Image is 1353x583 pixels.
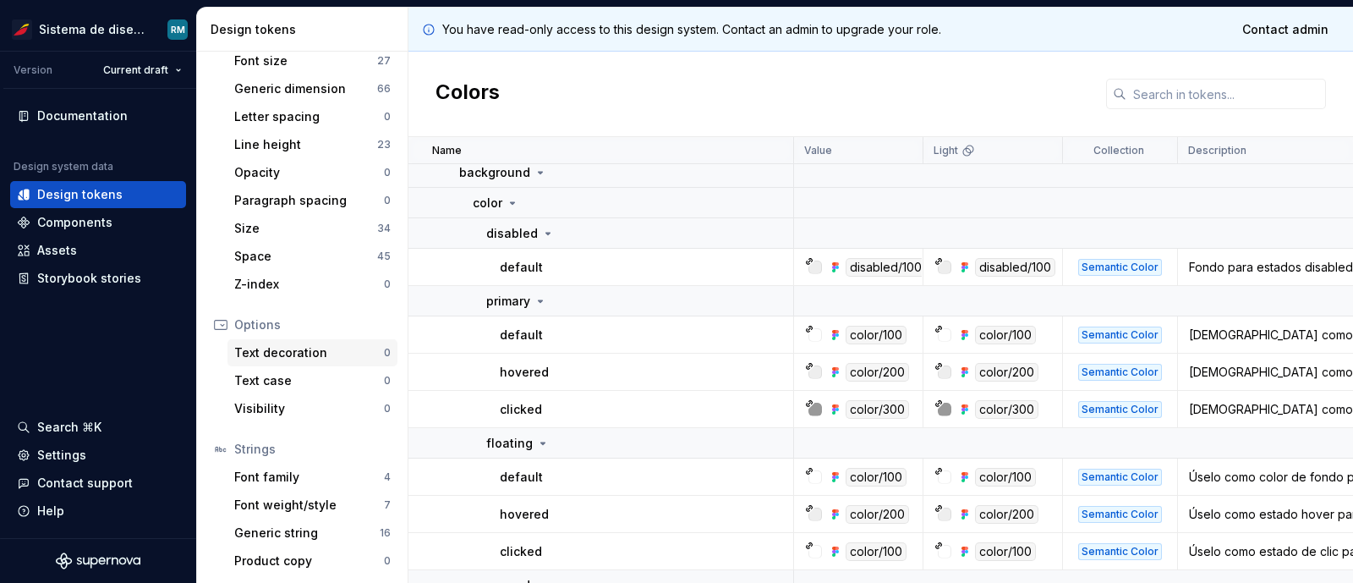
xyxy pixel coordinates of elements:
div: Semantic Color [1078,469,1162,486]
div: Assets [37,242,77,259]
p: Collection [1093,144,1144,157]
div: Semantic Color [1078,506,1162,523]
div: color/200 [846,363,909,382]
div: Search ⌘K [37,419,101,436]
div: Font size [234,52,377,69]
div: Opacity [234,164,384,181]
div: Z-index [234,276,384,293]
p: clicked [500,401,542,418]
p: You have read-only access to this design system. Contact an admin to upgrade your role. [442,21,941,38]
div: Help [37,503,64,520]
p: hovered [500,364,549,381]
button: Contact support [10,470,186,497]
div: Options [234,316,391,333]
div: Strings [234,441,391,458]
div: Line height [234,136,377,153]
div: Text case [234,372,384,389]
span: Current draft [103,63,168,77]
p: floating [486,435,533,452]
div: Font family [234,469,384,486]
div: 23 [377,138,391,151]
p: default [500,259,543,276]
div: 34 [377,222,391,235]
div: color/100 [846,542,907,561]
div: Documentation [37,107,128,124]
a: Design tokens [10,181,186,208]
div: 0 [384,194,391,207]
a: Font weight/style7 [227,492,397,519]
div: 0 [384,110,391,124]
div: 0 [384,346,391,360]
div: Semantic Color [1078,364,1162,381]
a: Visibility0 [227,395,397,422]
div: 27 [377,54,391,68]
div: Semantic Color [1078,401,1162,418]
p: color [473,195,502,212]
div: Font weight/style [234,497,384,514]
div: Contact support [37,475,133,492]
a: Contact admin [1231,14,1339,45]
div: 7 [384,498,391,512]
a: Z-index0 [227,271,397,298]
button: Sistema de diseño IberiaRM [3,11,193,47]
a: Size34 [227,215,397,242]
a: Generic dimension66 [227,75,397,102]
a: Font size27 [227,47,397,74]
div: 0 [384,278,391,291]
a: Generic string16 [227,520,397,547]
div: Design tokens [211,21,401,38]
div: Semantic Color [1078,259,1162,276]
div: 0 [384,554,391,568]
div: color/100 [975,468,1036,487]
div: color/300 [846,400,909,419]
a: Settings [10,442,186,469]
p: Light [934,144,958,157]
div: Semantic Color [1078,327,1162,344]
p: Name [432,144,462,157]
div: color/100 [846,326,907,344]
a: Line height23 [227,131,397,158]
a: Opacity0 [227,159,397,186]
p: default [500,469,543,486]
div: Storybook stories [37,270,141,287]
div: RM [171,23,185,36]
div: color/200 [846,505,909,524]
div: color/100 [975,542,1036,561]
div: 45 [377,250,391,263]
a: Supernova Logo [56,553,140,569]
a: Text case0 [227,367,397,394]
div: Paragraph spacing [234,192,384,209]
p: clicked [500,543,542,560]
button: Current draft [96,58,189,82]
p: primary [486,293,530,310]
div: disabled/100 [846,258,926,277]
div: color/100 [975,326,1036,344]
div: Text decoration [234,344,384,361]
div: 0 [384,402,391,415]
button: Help [10,498,186,525]
p: disabled [486,225,538,242]
div: Design system data [14,160,113,173]
div: Size [234,220,377,237]
span: Contact admin [1242,21,1328,38]
div: Product copy [234,553,384,569]
div: Sistema de diseño Iberia [39,21,147,38]
div: 0 [384,374,391,388]
div: Space [234,248,377,265]
div: color/300 [975,400,1038,419]
a: Space45 [227,243,397,270]
a: Font family4 [227,464,397,491]
div: color/200 [975,363,1038,382]
button: Search ⌘K [10,414,186,441]
p: background [459,164,530,181]
p: default [500,327,543,344]
div: Settings [37,447,86,464]
div: color/100 [846,468,907,487]
div: Visibility [234,400,384,417]
div: 4 [384,470,391,484]
p: hovered [500,506,549,523]
div: Version [14,63,52,77]
div: Letter spacing [234,108,384,125]
div: color/200 [975,505,1038,524]
div: Generic string [234,525,380,542]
